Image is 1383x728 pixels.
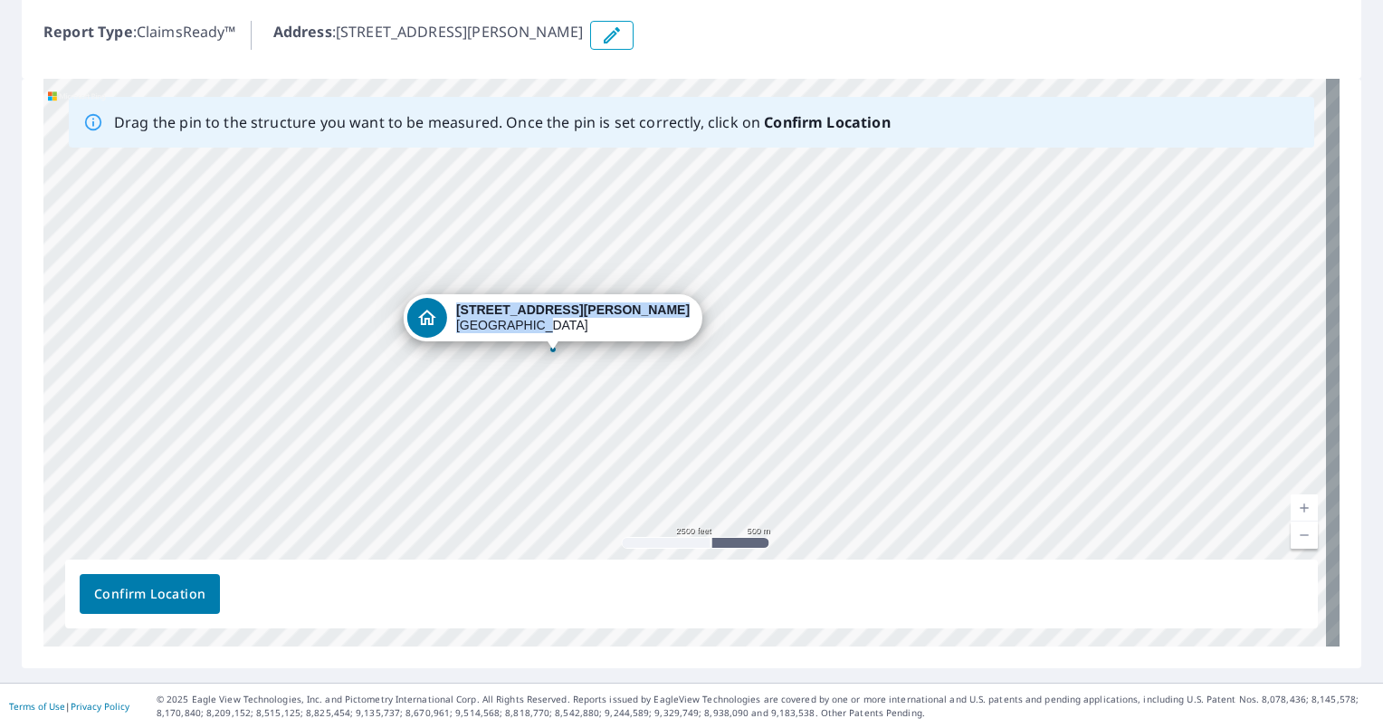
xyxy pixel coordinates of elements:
p: : [STREET_ADDRESS][PERSON_NAME] [273,21,584,50]
p: : ClaimsReady™ [43,21,236,50]
a: Current Level 14, Zoom Out [1291,522,1318,549]
b: Address [273,22,332,42]
p: Drag the pin to the structure you want to be measured. Once the pin is set correctly, click on [114,111,891,133]
a: Privacy Policy [71,700,129,713]
a: Terms of Use [9,700,65,713]
a: Current Level 14, Zoom In [1291,494,1318,522]
span: Confirm Location [94,583,205,606]
b: Confirm Location [764,112,890,132]
b: Report Type [43,22,133,42]
p: | [9,701,129,712]
button: Confirm Location [80,574,220,614]
p: © 2025 Eagle View Technologies, Inc. and Pictometry International Corp. All Rights Reserved. Repo... [157,693,1374,720]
